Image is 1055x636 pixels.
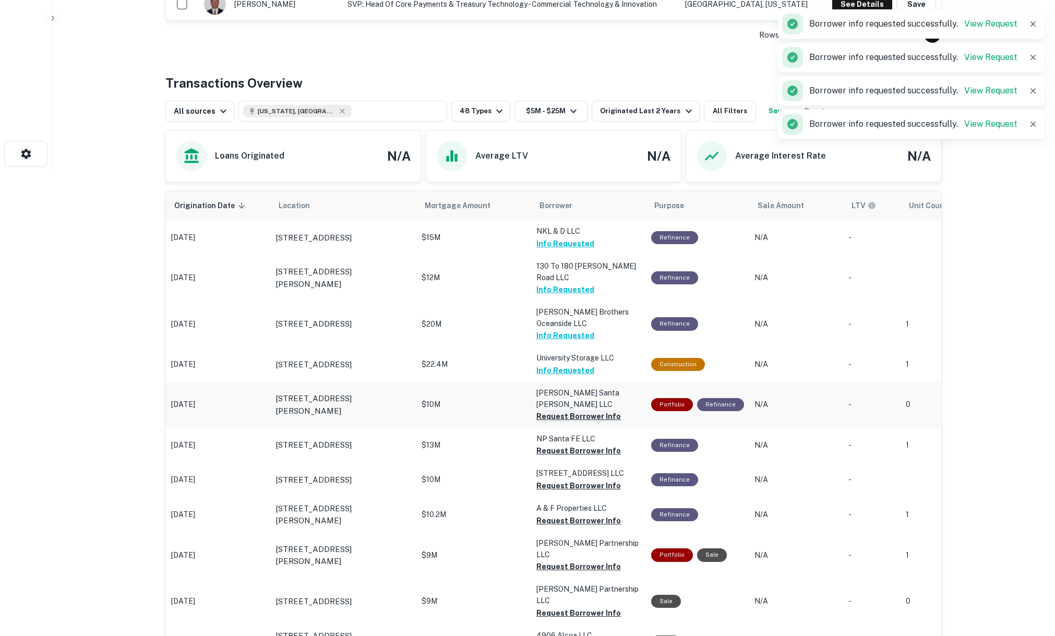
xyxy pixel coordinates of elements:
p: - [848,399,895,410]
p: [STREET_ADDRESS][PERSON_NAME] [275,392,411,417]
p: University Storage LLC [536,352,641,364]
p: [DATE] [171,509,265,520]
span: LTVs displayed on the website are for informational purposes only and may be reported incorrectly... [852,200,890,211]
button: $5M - $25M [514,101,588,122]
button: Save your search to get updates of matches that match your search criteria. [760,101,794,122]
p: N/A [754,440,838,451]
th: Mortgage Amount [416,191,531,220]
p: - [848,440,895,451]
p: $10M [422,399,526,410]
p: [DATE] [171,232,265,243]
p: A & F Properties LLC [536,502,641,514]
th: Origination Date [166,191,270,220]
p: [PERSON_NAME] Partnership LLC [536,583,641,606]
div: This is a portfolio loan with 2 properties [651,548,693,561]
span: [US_STATE], [GEOGRAPHIC_DATA] [258,106,336,116]
p: [STREET_ADDRESS][PERSON_NAME] [275,502,411,527]
p: $9M [422,596,526,607]
p: Borrower info requested successfully. [809,51,1017,64]
p: 1 [906,359,1010,370]
p: [STREET_ADDRESS][PERSON_NAME] [275,266,411,290]
p: [STREET_ADDRESS] [275,595,352,608]
p: 1 [906,550,1010,561]
p: 0 [906,399,1010,410]
button: Info Requested [536,329,594,342]
th: Sale Amount [749,191,843,220]
a: [STREET_ADDRESS] [275,595,411,608]
span: Purpose [654,199,698,212]
h6: LTV [852,200,866,211]
div: Sale [697,548,727,561]
p: [DATE] [171,550,265,561]
p: $10.2M [422,509,526,520]
p: [STREET_ADDRESS] LLC [536,467,641,479]
button: All Filters [704,101,756,122]
p: $10M [422,474,526,485]
p: [DATE] [171,399,265,410]
p: N/A [754,359,838,370]
button: Info Requested [536,283,594,296]
p: [STREET_ADDRESS] [275,439,352,451]
div: This is a portfolio loan with 3 properties [651,398,693,411]
p: 1 [906,319,1010,330]
a: View Request [964,86,1017,95]
button: Request Borrower Info [536,514,621,527]
p: $12M [422,272,526,283]
p: - [848,232,895,243]
p: NP Santa FE LLC [536,433,641,445]
h6: Average LTV [475,150,528,162]
p: $9M [422,550,526,561]
p: [STREET_ADDRESS] [275,474,352,486]
p: N/A [754,509,838,520]
span: Sale Amount [758,199,818,212]
p: N/A [754,596,838,607]
p: [STREET_ADDRESS] [275,232,352,244]
p: $22.4M [422,359,526,370]
div: This loan purpose was for refinancing [651,271,698,284]
h4: N/A [387,147,411,165]
a: [STREET_ADDRESS] [275,474,411,486]
p: N/A [754,272,838,283]
div: Sale [651,595,681,608]
button: Request Borrower Info [536,410,621,423]
button: Request Borrower Info [536,445,621,457]
button: Info Requested [536,237,594,250]
p: $13M [422,440,526,451]
button: [US_STATE], [GEOGRAPHIC_DATA] [238,101,447,122]
span: Borrower [540,199,572,212]
p: Rows per page: [759,29,816,41]
p: [DATE] [171,272,265,283]
div: This loan purpose was for refinancing [651,231,698,244]
div: All sources [174,105,230,117]
p: [DATE] [171,319,265,330]
button: Request Borrower Info [536,607,621,619]
p: 0 [906,596,1010,607]
h4: N/A [907,147,931,165]
p: 130 To 180 [PERSON_NAME] Road LLC [536,260,641,283]
button: Request Borrower Info [536,479,621,492]
button: Request Borrower Info [536,560,621,573]
div: Originated Last 2 Years [600,105,694,117]
p: N/A [754,550,838,561]
p: [DATE] [171,440,265,451]
p: 1 [906,509,1010,520]
div: This loan purpose was for construction [651,358,705,371]
p: - [848,272,895,283]
div: This loan purpose was for refinancing [651,317,698,330]
p: N/A [754,319,838,330]
span: Unit Count [909,199,961,212]
a: [STREET_ADDRESS] [275,232,411,244]
p: - [848,359,895,370]
p: N/A [754,474,838,485]
div: This loan purpose was for refinancing [697,398,744,411]
p: N/A [754,232,838,243]
div: This loan purpose was for refinancing [651,508,698,521]
span: Origination Date [174,199,248,212]
p: [PERSON_NAME] Santa [PERSON_NAME] LLC [536,387,641,410]
a: [STREET_ADDRESS][PERSON_NAME] [275,543,411,568]
p: [STREET_ADDRESS] [275,318,352,330]
div: This loan purpose was for refinancing [651,439,698,452]
a: [STREET_ADDRESS] [275,439,411,451]
span: Mortgage Amount [425,199,504,212]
